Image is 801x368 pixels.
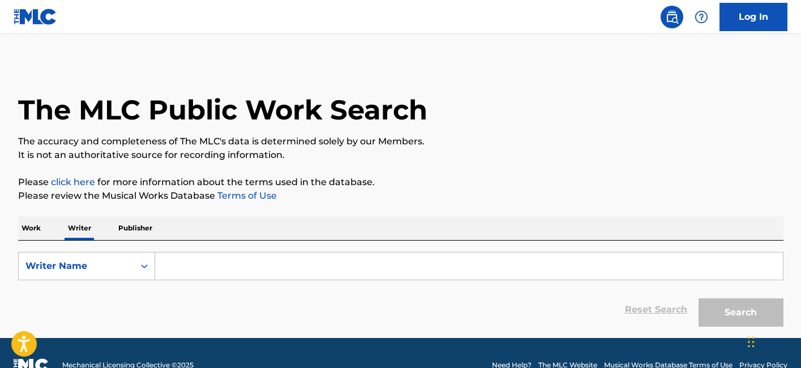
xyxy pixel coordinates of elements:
a: Terms of Use [215,190,277,201]
p: It is not an authoritative source for recording information. [18,148,783,162]
form: Search Form [18,252,783,332]
a: Log In [719,3,787,31]
img: search [665,10,679,24]
iframe: Chat Widget [744,314,801,368]
p: Please review the Musical Works Database [18,189,783,203]
a: Public Search [661,6,683,28]
a: click here [51,177,95,187]
div: Drag [748,325,755,359]
img: help [695,10,708,24]
p: Please for more information about the terms used in the database. [18,176,783,189]
p: The accuracy and completeness of The MLC's data is determined solely by our Members. [18,135,783,148]
p: Writer [65,216,95,240]
div: Writer Name [25,259,127,273]
h1: The MLC Public Work Search [18,93,427,127]
div: Help [690,6,713,28]
img: MLC Logo [14,8,57,25]
p: Publisher [115,216,156,240]
p: Work [18,216,44,240]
